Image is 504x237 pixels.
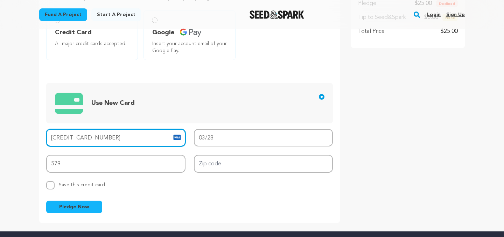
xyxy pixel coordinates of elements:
[446,9,465,20] a: Sign up
[46,155,185,173] input: CVV
[173,133,181,142] img: card icon
[250,10,304,19] img: Seed&Spark Logo Dark Mode
[441,27,458,36] p: $25.00
[55,28,92,37] span: Credit Card
[152,40,229,54] span: Insert your account email of your Google Pay.
[55,40,132,47] span: All major credit cards accepted.
[152,28,174,37] span: Google
[194,129,333,147] input: MM/YY
[59,203,89,210] span: Pledge Now
[250,10,304,19] a: Seed&Spark Homepage
[358,27,385,36] p: Total Price
[91,100,135,106] span: Use New Card
[59,180,105,187] span: Save this credit card
[46,129,185,147] input: Card number
[55,89,83,117] img: credit card icons
[194,155,333,173] input: Zip code
[427,9,441,20] a: Login
[91,8,141,21] a: Start a project
[39,8,87,21] a: Fund a project
[46,201,102,213] button: Pledge Now
[180,28,202,37] img: credit card icons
